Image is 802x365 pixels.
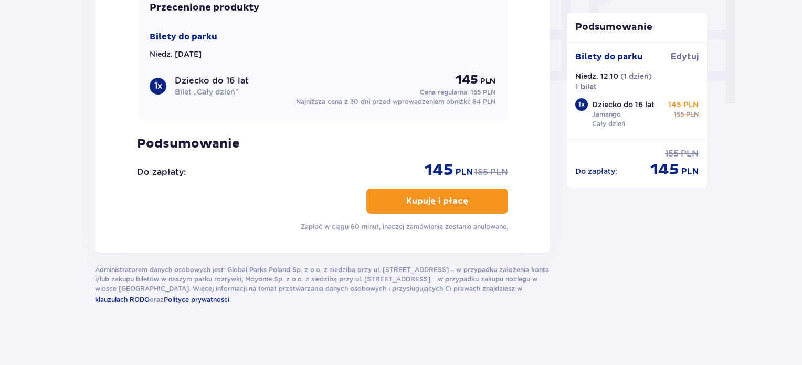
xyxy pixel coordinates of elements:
span: PLN [686,110,699,119]
span: 84 PLN [472,98,495,106]
p: Dziecko do 16 lat [175,75,249,87]
p: 145 PLN [668,99,699,110]
span: 155 [665,148,679,160]
span: 155 [474,166,488,178]
button: Kupuję i płacę [366,189,508,214]
p: Do zapłaty : [575,166,617,176]
span: PLN [681,148,699,160]
div: 1 x [575,98,588,111]
span: 145 [456,72,478,88]
p: Niedz. [DATE] [150,49,202,59]
p: Podsumowanie [137,136,508,152]
p: Niedz. 12.10 [575,71,618,81]
p: Bilet „Cały dzień” [175,87,238,97]
p: Bilety do parku [150,31,217,43]
span: 145 [425,160,453,180]
p: Podsumowanie [567,21,708,34]
p: Najniższa cena z 30 dni przed wprowadzeniem obniżki: [296,97,495,107]
span: Polityce prywatności [164,296,229,304]
p: Przecenione produkty [150,2,259,14]
span: 145 [650,160,679,180]
span: 155 [674,110,684,119]
p: Bilety do parku [575,51,643,62]
span: PLN [490,166,508,178]
p: Kupuję i płacę [406,195,468,207]
span: PLN [456,166,473,178]
div: 1 x [150,78,166,95]
p: Administratorem danych osobowych jest: Global Parks Poland Sp. z o.o. z siedzibą przy ul. [STREET... [95,265,550,305]
a: klauzulach RODO [95,294,150,305]
p: Dziecko do 16 lat [592,99,655,110]
p: 1 bilet [575,81,597,92]
span: klauzulach RODO [95,296,150,304]
p: ( 1 dzień ) [620,71,652,81]
p: Cały dzień [592,119,625,129]
span: Edytuj [671,51,699,62]
p: Do zapłaty : [137,166,186,178]
p: Jamango [592,110,621,119]
span: PLN [681,166,699,178]
p: Zapłać w ciągu 60 minut, inaczej zamówienie zostanie anulowane. [301,222,508,232]
a: Polityce prywatności [164,294,229,305]
span: PLN [480,76,495,87]
span: 155 PLN [471,88,495,96]
p: Cena regularna: [420,88,495,97]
